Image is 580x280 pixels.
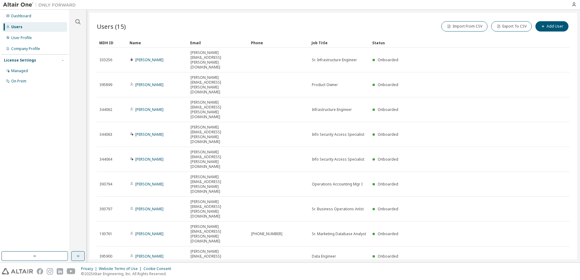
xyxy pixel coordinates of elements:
[191,100,246,119] span: [PERSON_NAME][EMAIL_ADDRESS][PERSON_NAME][DOMAIN_NAME]
[312,157,364,162] span: Info Security Access Specialist
[312,207,364,212] span: Sr. Business Operations Anlst
[99,266,143,271] div: Website Terms of Use
[191,50,246,70] span: [PERSON_NAME][EMAIL_ADDRESS][PERSON_NAME][DOMAIN_NAME]
[312,182,362,187] span: Operations Accounting Mgr I
[251,38,307,48] div: Phone
[191,199,246,219] span: [PERSON_NAME][EMAIL_ADDRESS][PERSON_NAME][DOMAIN_NAME]
[191,125,246,144] span: [PERSON_NAME][EMAIL_ADDRESS][PERSON_NAME][DOMAIN_NAME]
[378,57,398,62] span: Onboarded
[99,107,112,112] span: 344062
[135,107,164,112] a: [PERSON_NAME]
[191,175,246,194] span: [PERSON_NAME][EMAIL_ADDRESS][PERSON_NAME][DOMAIN_NAME]
[81,266,99,271] div: Privacy
[47,268,53,275] img: instagram.svg
[99,38,125,48] div: MDH ID
[191,224,246,244] span: [PERSON_NAME][EMAIL_ADDRESS][PERSON_NAME][DOMAIN_NAME]
[312,132,364,137] span: Info Security Access Specialist
[99,207,112,212] span: 393797
[99,82,112,87] span: 395899
[378,231,398,236] span: Onboarded
[11,25,22,29] div: Users
[251,232,282,236] span: [PHONE_NUMBER]
[378,82,398,87] span: Onboarded
[312,58,357,62] span: Sr. Infrastructure Engineer
[99,132,112,137] span: 344063
[57,268,63,275] img: linkedin.svg
[378,206,398,212] span: Onboarded
[191,150,246,169] span: [PERSON_NAME][EMAIL_ADDRESS][PERSON_NAME][DOMAIN_NAME]
[378,254,398,259] span: Onboarded
[441,21,487,32] button: Import From CSV
[312,38,367,48] div: Job Title
[190,38,246,48] div: Email
[99,58,112,62] span: 333256
[11,46,40,51] div: Company Profile
[191,249,246,264] span: [PERSON_NAME][EMAIL_ADDRESS][DOMAIN_NAME]
[135,206,164,212] a: [PERSON_NAME]
[37,268,43,275] img: facebook.svg
[99,254,112,259] span: 395900
[312,232,366,236] span: Sr. Marketing Database Analyst
[135,57,164,62] a: [PERSON_NAME]
[99,182,112,187] span: 393794
[135,182,164,187] a: [PERSON_NAME]
[312,107,352,112] span: Infrastructure Engineer
[312,82,338,87] span: Product Owner
[11,79,26,84] div: On Prem
[535,21,568,32] button: Add User
[11,35,32,40] div: User Profile
[130,38,185,48] div: Name
[143,266,175,271] div: Cookie Consent
[99,232,112,236] span: 193761
[135,231,164,236] a: [PERSON_NAME]
[191,75,246,95] span: [PERSON_NAME][EMAIL_ADDRESS][PERSON_NAME][DOMAIN_NAME]
[135,132,164,137] a: [PERSON_NAME]
[491,21,532,32] button: Export To CSV
[99,157,112,162] span: 344064
[135,157,164,162] a: [PERSON_NAME]
[378,157,398,162] span: Onboarded
[67,268,76,275] img: youtube.svg
[312,254,336,259] span: Data Engineer
[3,2,79,8] img: Altair One
[135,254,164,259] a: [PERSON_NAME]
[378,107,398,112] span: Onboarded
[97,22,126,31] span: Users (15)
[4,58,36,63] div: License Settings
[81,271,175,276] p: © 2025 Altair Engineering, Inc. All Rights Reserved.
[372,38,538,48] div: Status
[378,182,398,187] span: Onboarded
[11,14,31,18] div: Dashboard
[378,132,398,137] span: Onboarded
[135,82,164,87] a: [PERSON_NAME]
[11,68,28,73] div: Managed
[2,268,33,275] img: altair_logo.svg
